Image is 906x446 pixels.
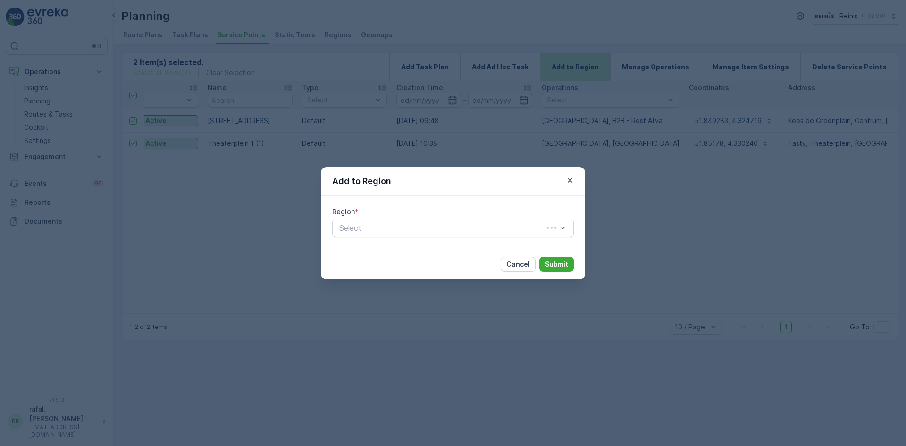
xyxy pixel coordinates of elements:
[339,222,546,234] p: Select
[545,260,568,269] p: Submit
[539,257,574,272] button: Submit
[506,260,530,269] p: Cancel
[501,257,536,272] button: Cancel
[332,175,391,188] p: Add to Region
[332,208,355,216] label: Region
